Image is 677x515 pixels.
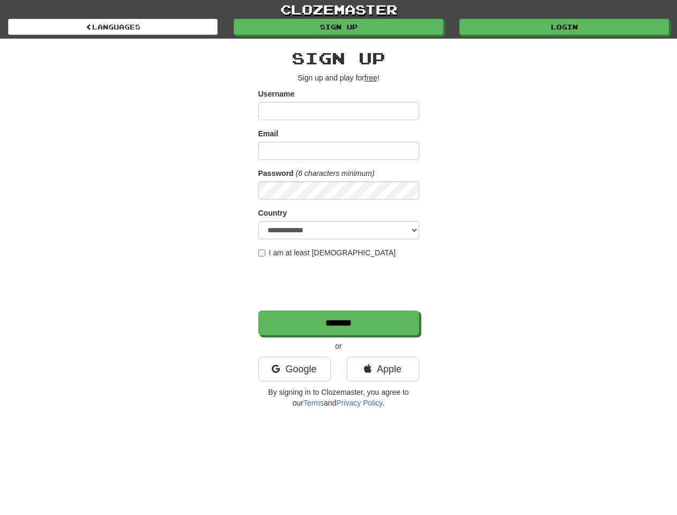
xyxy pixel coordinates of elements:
a: Privacy Policy [336,399,382,407]
input: I am at least [DEMOGRAPHIC_DATA] [258,249,265,256]
iframe: reCAPTCHA [258,263,421,305]
p: Sign up and play for ! [258,72,419,83]
p: By signing in to Clozemaster, you agree to our and . [258,387,419,408]
a: Login [459,19,669,35]
label: Password [258,168,294,179]
a: Apple [347,357,419,381]
a: Sign up [234,19,443,35]
a: Languages [8,19,218,35]
label: Username [258,89,295,99]
label: Country [258,208,287,218]
label: I am at least [DEMOGRAPHIC_DATA] [258,247,396,258]
a: Google [258,357,331,381]
p: or [258,341,419,351]
h2: Sign up [258,49,419,67]
em: (6 characters minimum) [296,169,375,178]
u: free [364,73,377,82]
a: Terms [303,399,324,407]
label: Email [258,128,278,139]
